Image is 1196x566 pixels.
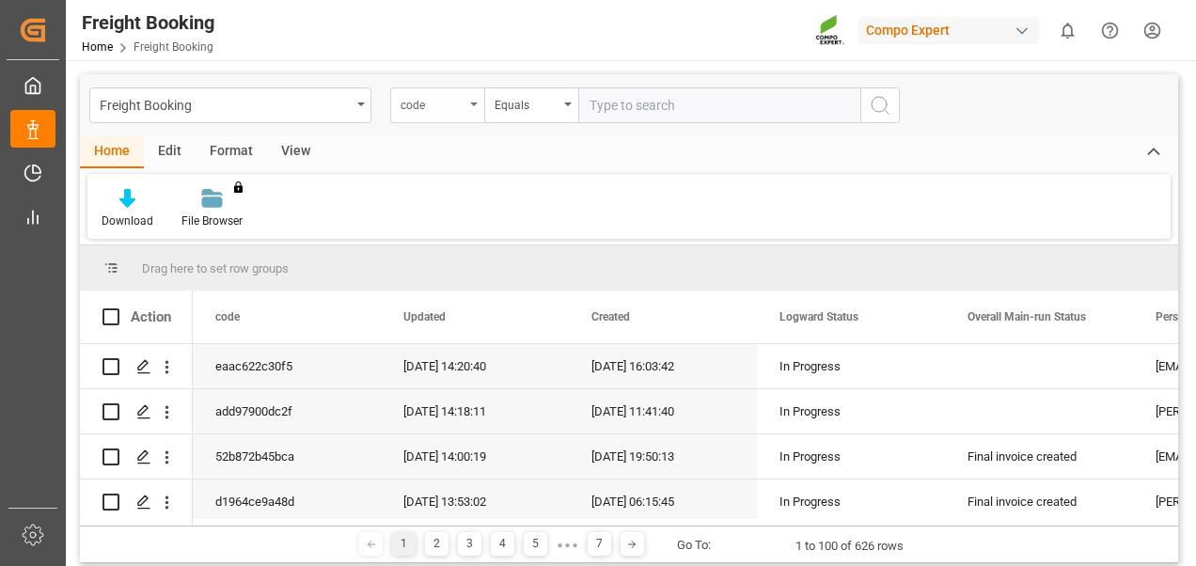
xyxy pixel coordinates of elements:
[89,87,371,123] button: open menu
[100,92,351,116] div: Freight Booking
[588,532,611,556] div: 7
[102,212,153,229] div: Download
[779,480,922,524] div: In Progress
[491,532,514,556] div: 4
[403,310,446,323] span: Updated
[779,345,922,388] div: In Progress
[381,480,569,524] div: [DATE] 13:53:02
[80,344,193,389] div: Press SPACE to select this row.
[1089,9,1131,52] button: Help Center
[795,537,904,556] div: 1 to 100 of 626 rows
[267,136,324,168] div: View
[557,538,577,552] div: ● ● ●
[193,344,381,388] div: eaac622c30f5
[215,310,240,323] span: code
[860,87,900,123] button: search button
[779,310,858,323] span: Logward Status
[193,434,381,479] div: 52b872b45bca
[968,435,1110,479] div: Final invoice created
[381,389,569,433] div: [DATE] 14:18:11
[815,14,845,47] img: Screenshot%202023-09-29%20at%2010.02.21.png_1712312052.png
[381,434,569,479] div: [DATE] 14:00:19
[425,532,448,556] div: 2
[458,532,481,556] div: 3
[524,532,547,556] div: 5
[80,480,193,525] div: Press SPACE to select this row.
[779,435,922,479] div: In Progress
[80,136,144,168] div: Home
[392,532,416,556] div: 1
[858,12,1046,48] button: Compo Expert
[80,389,193,434] div: Press SPACE to select this row.
[196,136,267,168] div: Format
[142,261,289,275] span: Drag here to set row groups
[968,480,1110,524] div: Final invoice created
[569,344,757,388] div: [DATE] 16:03:42
[80,434,193,480] div: Press SPACE to select this row.
[144,136,196,168] div: Edit
[1046,9,1089,52] button: show 0 new notifications
[495,92,559,114] div: Equals
[193,389,381,433] div: add97900dc2f
[779,390,922,433] div: In Progress
[82,8,214,37] div: Freight Booking
[390,87,484,123] button: open menu
[858,17,1039,44] div: Compo Expert
[401,92,464,114] div: code
[131,308,171,325] div: Action
[578,87,860,123] input: Type to search
[569,434,757,479] div: [DATE] 19:50:13
[591,310,630,323] span: Created
[677,536,711,555] div: Go To:
[569,389,757,433] div: [DATE] 11:41:40
[82,40,113,54] a: Home
[193,480,381,524] div: d1964ce9a48d
[381,344,569,388] div: [DATE] 14:20:40
[968,310,1086,323] span: Overall Main-run Status
[569,480,757,524] div: [DATE] 06:15:45
[484,87,578,123] button: open menu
